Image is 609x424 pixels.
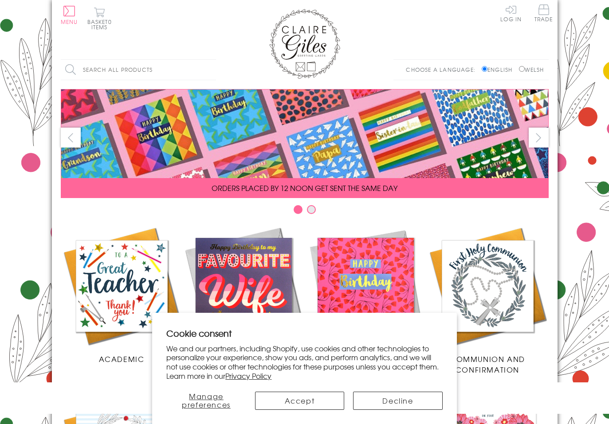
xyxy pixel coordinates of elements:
[166,327,443,339] h2: Cookie consent
[305,225,427,364] a: Birthdays
[99,354,145,364] span: Academic
[529,128,549,148] button: next
[534,4,553,23] a: Trade
[225,370,271,381] a: Privacy Policy
[61,225,183,364] a: Academic
[482,66,517,74] label: English
[61,60,216,80] input: Search all products
[294,205,303,214] button: Carousel Page 1 (Current Slide)
[61,128,81,148] button: prev
[450,354,525,375] span: Communion and Confirmation
[61,18,78,26] span: Menu
[87,7,112,30] button: Basket0 items
[166,392,246,410] button: Manage preferences
[255,392,345,410] button: Accept
[307,205,316,214] button: Carousel Page 2
[91,18,112,31] span: 0 items
[427,225,549,375] a: Communion and Confirmation
[166,344,443,381] p: We and our partners, including Shopify, use cookies and other technologies to personalize your ex...
[519,66,525,72] input: Welsh
[183,225,305,364] a: New Releases
[61,205,549,218] div: Carousel Pagination
[182,391,231,410] span: Manage preferences
[519,66,544,74] label: Welsh
[269,9,340,79] img: Claire Giles Greetings Cards
[61,6,78,24] button: Menu
[482,66,487,72] input: English
[500,4,522,22] a: Log In
[534,4,553,22] span: Trade
[353,392,443,410] button: Decline
[207,60,216,80] input: Search
[212,183,397,193] span: ORDERS PLACED BY 12 NOON GET SENT THE SAME DAY
[406,66,480,74] p: Choose a language:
